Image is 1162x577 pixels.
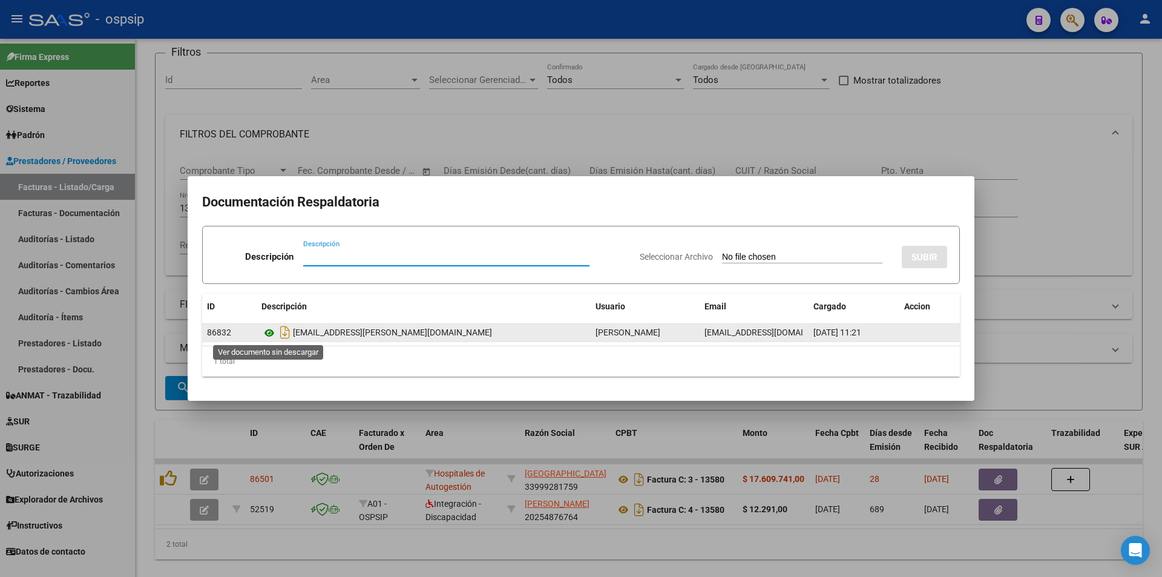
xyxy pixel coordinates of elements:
[261,302,307,311] span: Descripción
[902,246,947,268] button: SUBIR
[257,294,591,320] datatable-header-cell: Descripción
[911,252,937,263] span: SUBIR
[813,328,861,337] span: [DATE] 11:21
[596,302,625,311] span: Usuario
[904,302,930,311] span: Accion
[202,294,257,320] datatable-header-cell: ID
[202,346,960,377] div: 1 total
[704,328,839,337] span: [EMAIL_ADDRESS][DOMAIN_NAME]
[591,294,700,320] datatable-header-cell: Usuario
[202,191,960,214] h2: Documentación Respaldatoria
[640,252,713,262] span: Seleccionar Archivo
[207,302,215,311] span: ID
[813,302,846,311] span: Cargado
[899,294,960,320] datatable-header-cell: Accion
[809,294,899,320] datatable-header-cell: Cargado
[261,323,586,342] div: [EMAIL_ADDRESS][PERSON_NAME][DOMAIN_NAME]
[596,328,660,337] span: [PERSON_NAME]
[700,294,809,320] datatable-header-cell: Email
[1121,536,1150,565] div: Open Intercom Messenger
[704,302,726,311] span: Email
[277,323,293,342] i: Descargar documento
[207,328,231,337] span: 86832
[245,250,294,264] p: Descripción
